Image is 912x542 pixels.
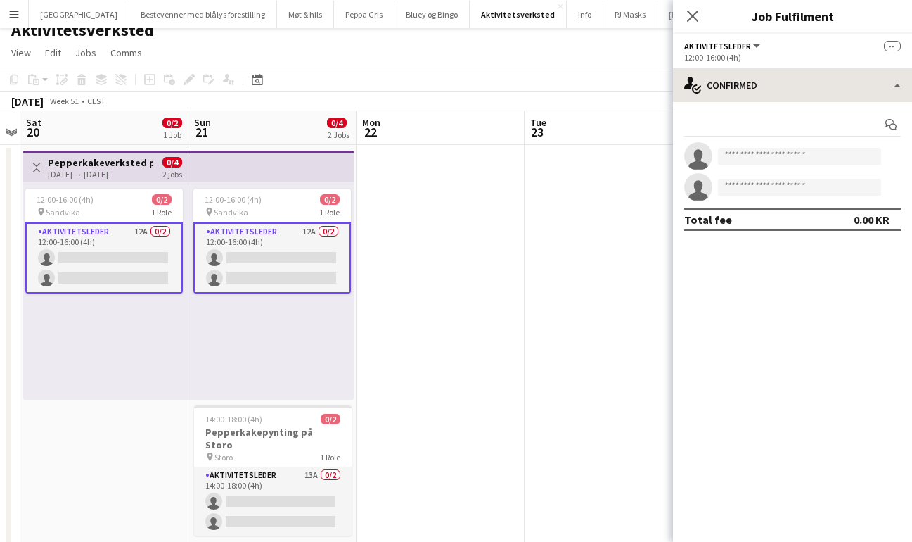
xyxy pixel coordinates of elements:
span: 22 [360,124,380,140]
span: 23 [528,124,546,140]
a: View [6,44,37,62]
span: 1 Role [151,207,172,218]
app-card-role: Aktivitetsleder13A0/214:00-18:00 (4h) [194,467,352,536]
span: Sun [194,116,211,129]
app-job-card: 14:00-18:00 (4h)0/2Pepperkakepynting på Storo Storo1 RoleAktivitetsleder13A0/214:00-18:00 (4h) [194,405,352,536]
span: 0/4 [162,157,182,168]
button: Info [567,1,603,28]
button: Peppa Gris [334,1,394,28]
div: 1 Job [163,130,181,140]
div: [DATE] [11,94,44,108]
span: 20 [24,124,41,140]
div: Total fee [684,213,732,227]
span: Aktivitetsleder [684,41,751,51]
div: Confirmed [673,68,912,102]
span: Mon [362,116,380,129]
span: Comms [110,46,142,59]
div: CEST [87,96,105,106]
span: 12:00-16:00 (4h) [205,194,262,205]
span: Tue [530,116,546,129]
div: 2 Jobs [328,130,349,140]
span: 21 [192,124,211,140]
span: 12:00-16:00 (4h) [37,194,94,205]
button: PJ Masks [603,1,657,28]
h3: Pepperkakepynting på Storo [194,426,352,451]
span: 0/2 [321,414,340,424]
span: 0/2 [320,194,340,205]
a: Edit [39,44,67,62]
button: Bluey og Bingo [394,1,470,28]
app-card-role: Aktivitetsleder12A0/212:00-16:00 (4h) [193,222,351,294]
span: Jobs [75,46,96,59]
div: 12:00-16:00 (4h) [684,52,901,63]
span: Sandvika [46,207,80,218]
span: 0/4 [327,118,347,128]
div: 0.00 KR [854,213,889,227]
span: Storo [214,452,233,462]
h3: Job Fulfilment [673,7,912,25]
span: View [11,46,31,59]
button: Bestevenner med blålys forestilling [129,1,277,28]
span: 1 Role [320,452,340,462]
button: [GEOGRAPHIC_DATA] [29,1,129,28]
span: Sandvika [214,207,248,218]
a: Comms [105,44,148,62]
span: Week 51 [46,96,82,106]
app-job-card: 12:00-16:00 (4h)0/2 Sandvika1 RoleAktivitetsleder12A0/212:00-16:00 (4h) [193,189,351,294]
h3: Pepperkakeverksted på Sandvika s [48,156,153,169]
button: [PERSON_NAME] [657,1,740,28]
span: 1 Role [319,207,340,218]
h1: Aktivitetsverksted [11,20,154,41]
span: -- [884,41,901,51]
app-card-role: Aktivitetsleder12A0/212:00-16:00 (4h) [25,222,183,294]
button: Aktivitetsverksted [470,1,567,28]
app-job-card: 12:00-16:00 (4h)0/2 Sandvika1 RoleAktivitetsleder12A0/212:00-16:00 (4h) [25,189,183,294]
span: Edit [45,46,61,59]
span: 0/2 [162,118,182,128]
span: Sat [26,116,41,129]
button: Møt & hils [277,1,334,28]
span: 0/2 [152,194,172,205]
a: Jobs [70,44,102,62]
div: 2 jobs [162,168,182,179]
span: 14:00-18:00 (4h) [205,414,262,424]
div: [DATE] → [DATE] [48,169,153,179]
button: Aktivitetsleder [684,41,762,51]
